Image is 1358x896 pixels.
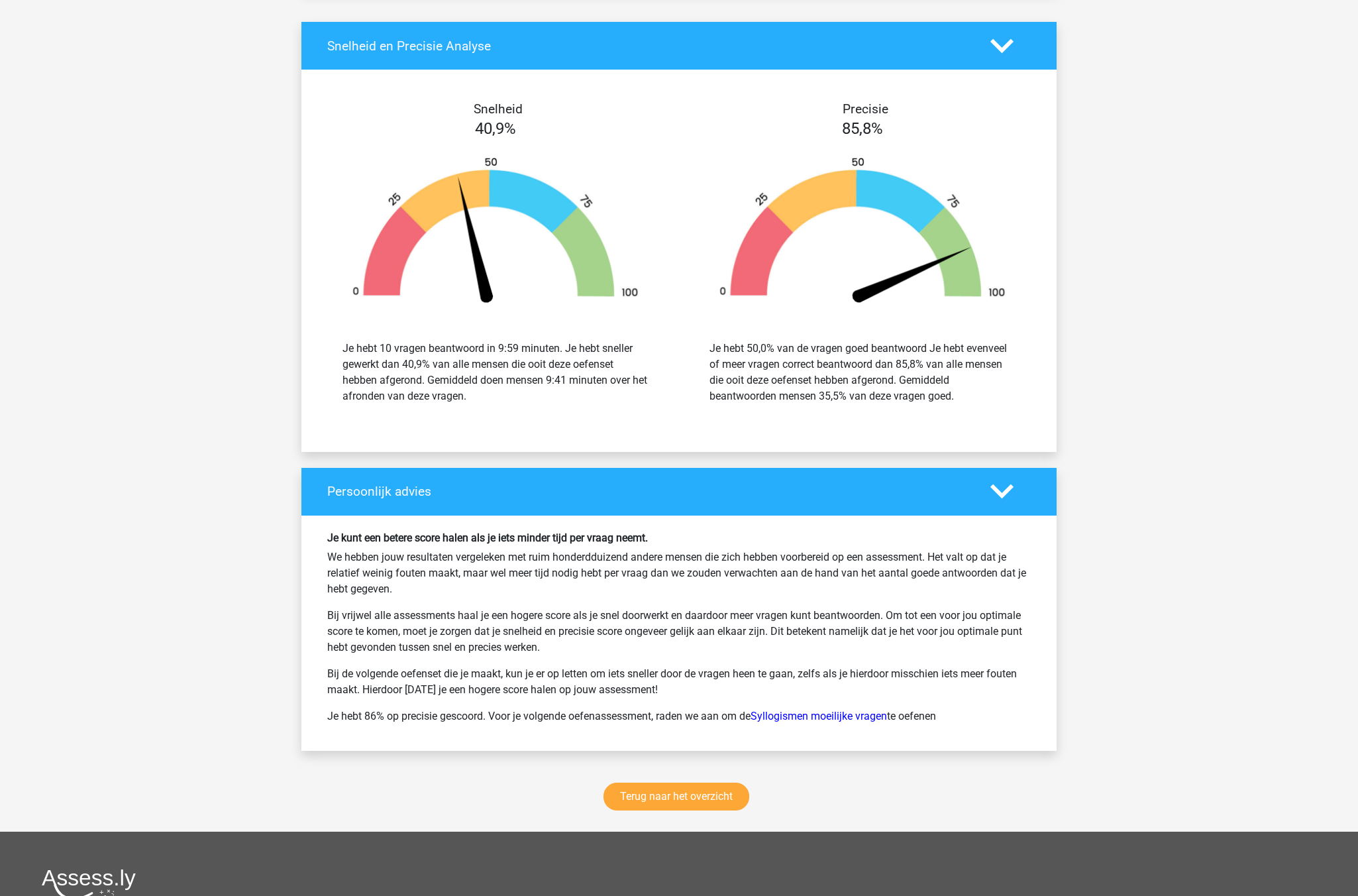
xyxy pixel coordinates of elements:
[603,783,749,811] a: Terug naar het overzicht
[709,341,1016,404] div: Je hebt 50,0% van de vragen goed beantwoord Je hebt evenveel of meer vragen correct beantwoord da...
[327,101,669,117] h4: Snelheid
[699,156,1026,308] img: 86.bedef3011a2e.png
[332,156,659,308] img: 41.db5e36a3aba0.png
[327,708,1031,724] p: Je hebt 86% op precisie gescoord. Voor je volgende oefenassessment, raden we aan om de te oefenen
[327,532,1031,544] h6: Je kunt een betere score halen als je iets minder tijd per vraag neemt.
[327,666,1031,698] p: Bij de volgende oefenset die je maakt, kun je er op letten om iets sneller door de vragen heen te...
[475,119,516,138] span: 40,9%
[842,119,883,138] span: 85,8%
[327,608,1031,655] p: Bij vrijwel alle assessments haal je een hogere score als je snel doorwerkt en daardoor meer vrag...
[327,38,970,54] h4: Snelheid en Precisie Analyse
[342,341,649,404] div: Je hebt 10 vragen beantwoord in 9:59 minuten. Je hebt sneller gewerkt dan 40,9% van alle mensen d...
[327,549,1031,597] p: We hebben jouw resultaten vergeleken met ruim honderdduizend andere mensen die zich hebben voorbe...
[327,484,970,499] h4: Persoonlijk advies
[694,101,1036,117] h4: Precisie
[751,710,887,722] a: Syllogismen moeilijke vragen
